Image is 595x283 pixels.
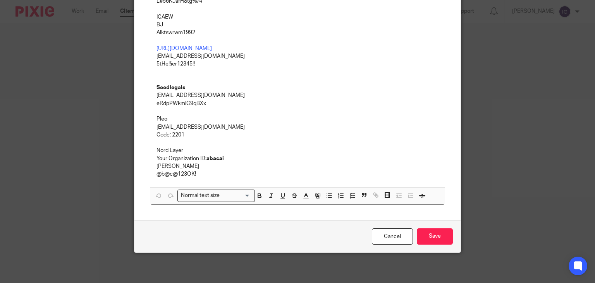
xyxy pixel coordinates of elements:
[156,147,439,154] p: Nord Layer
[156,170,439,178] p: @b@c@123OK!
[177,190,255,202] div: Search for option
[156,91,439,99] p: [EMAIL_ADDRESS][DOMAIN_NAME]
[156,13,439,21] p: ICAEW
[417,228,453,245] input: Save
[179,192,222,200] span: Normal text size
[156,115,439,123] p: Pleo
[156,155,439,162] p: Your Organization ID:
[156,162,439,170] p: [PERSON_NAME]
[372,228,413,245] a: Cancel
[156,21,439,29] p: BJ
[156,52,439,60] p: [EMAIL_ADDRESS][DOMAIN_NAME]
[156,46,212,51] a: [URL][DOMAIN_NAME]
[156,123,439,131] p: [EMAIL_ADDRESS][DOMAIN_NAME]
[156,100,439,107] p: eRdpPWkm!C9qBXx
[156,29,439,36] p: A!ktswrwm1992
[222,192,250,200] input: Search for option
[156,60,439,68] p: 5tHe!!ier12345!!
[156,131,439,147] p: Code: 2201
[156,85,185,90] strong: Seedlegals
[206,156,224,161] strong: abacai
